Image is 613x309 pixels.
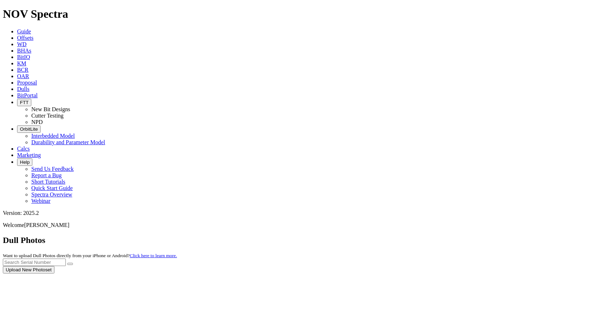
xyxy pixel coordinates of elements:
[17,35,33,41] a: Offsets
[17,60,26,66] a: KM
[17,152,41,158] a: Marketing
[24,222,69,228] span: [PERSON_NAME]
[31,139,105,145] a: Durability and Parameter Model
[31,113,64,119] a: Cutter Testing
[17,92,38,98] a: BitPortal
[17,48,31,54] a: BHAs
[31,133,75,139] a: Interbedded Model
[31,179,65,185] a: Short Tutorials
[31,172,62,178] a: Report a Bug
[17,86,30,92] a: Dulls
[3,210,610,216] div: Version: 2025.2
[17,54,30,60] a: BitIQ
[31,198,51,204] a: Webinar
[31,191,72,197] a: Spectra Overview
[17,125,41,133] button: OrbitLite
[31,185,73,191] a: Quick Start Guide
[17,146,30,152] a: Calcs
[17,99,31,106] button: FTT
[130,253,177,258] a: Click here to learn more.
[31,166,74,172] a: Send Us Feedback
[3,253,177,258] small: Want to upload Dull Photos directly from your iPhone or Android?
[17,73,29,79] a: OAR
[31,106,70,112] a: New Bit Designs
[3,222,610,228] p: Welcome
[3,7,610,21] h1: NOV Spectra
[17,41,27,47] a: WD
[17,158,32,166] button: Help
[20,126,38,132] span: OrbitLite
[3,235,610,245] h2: Dull Photos
[20,100,28,105] span: FTT
[17,28,31,34] a: Guide
[3,259,66,266] input: Search Serial Number
[3,266,54,273] button: Upload New Photoset
[17,80,37,86] a: Proposal
[17,67,28,73] a: BCR
[20,159,30,165] span: Help
[31,119,43,125] a: NPD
